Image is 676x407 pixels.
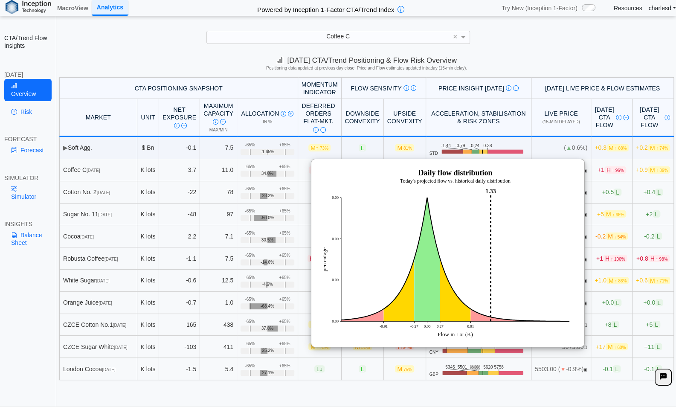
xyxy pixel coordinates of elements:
div: White Sugar [63,276,133,284]
span: [DATE] [99,212,112,217]
span: 75% [320,345,328,350]
span: M [308,321,331,328]
td: ( 0.6%) [531,137,591,159]
td: 11.0 [200,159,237,181]
td: -1.1 [159,247,200,270]
div: Coffee C [63,166,133,174]
div: Deferred Orders FLAT-MKT. [301,102,335,133]
img: Read More [220,119,226,125]
span: H [603,255,627,262]
div: CZCE Cotton No.1 [63,321,133,329]
span: M [648,277,670,284]
td: K lots [137,159,160,181]
a: Resources [614,4,642,12]
text: 5758 [494,365,504,369]
span: -68.4% [261,304,274,309]
span: M [395,144,414,151]
span: L [314,365,325,372]
div: Net Exposure [162,106,196,129]
span: 81% [403,146,412,151]
span: [DATE] [96,279,109,283]
div: Flow Sensivity [345,84,422,92]
div: Price Insight [DATE] [429,84,528,92]
div: +65% [279,363,290,369]
span: L [614,299,621,306]
span: ↑ 74% [656,146,668,151]
div: +65% [279,186,290,192]
span: [DATE] [80,235,93,239]
div: London Cocoa [63,365,133,373]
h5: Positioning data updated at previous day close; Price and Flow estimates updated intraday (15-min... [60,66,673,71]
div: +65% [279,164,290,169]
td: 3.7 [159,159,200,181]
a: Risk [4,105,52,119]
td: K lots [137,270,160,292]
img: Info [174,123,180,128]
span: -4.6% [262,282,273,287]
span: -14.6% [261,260,274,265]
span: M [606,277,629,284]
span: OPEN: Market session is currently open. [583,367,587,372]
span: ↑ 66% [612,212,624,217]
span: ▼ [560,366,566,372]
span: [DATE] [97,190,110,195]
td: -0.7 [159,292,200,314]
div: +65% [279,231,290,236]
td: K lots [137,336,160,358]
span: +0.9 [636,166,670,174]
span: +0.6 [636,277,670,284]
a: charlesd [649,4,676,12]
span: +0.3 [595,144,629,151]
span: M [606,144,629,151]
div: +65% [279,142,290,148]
a: Overview [4,79,52,101]
span: [DATE] [104,257,118,262]
span: +0.0 [602,299,621,306]
img: Read More [181,123,187,128]
td: -22 [159,181,200,203]
span: M [604,210,626,218]
img: Read More [288,111,293,116]
span: +5 [597,210,626,218]
div: -65% [245,142,255,148]
td: K lots [137,203,160,226]
span: L [359,365,366,372]
text: -0.24 [470,143,480,148]
th: Unit [137,99,160,137]
td: -48 [159,203,200,226]
div: CZCE Sugar White [63,343,133,351]
div: SIMULATOR [4,174,52,182]
div: -65% [245,186,255,192]
td: 411 [200,336,237,358]
span: [DATE] [113,323,126,328]
span: M [648,166,670,174]
div: +65% [279,341,290,346]
span: H [648,255,670,262]
img: Info [313,127,319,133]
a: MacroView [54,1,92,15]
td: -0.6 [159,270,200,292]
td: 2.2 [159,225,200,247]
div: +65% [279,297,290,302]
div: +65% [279,209,290,214]
td: -0.1 [159,137,200,159]
span: ↑ 96% [612,168,624,173]
div: +65% [279,319,290,324]
span: +8 [604,321,619,328]
span: ↑ 60% [614,345,626,350]
img: Distribution Plot [319,168,575,338]
span: H [308,255,331,262]
img: Info [403,85,409,91]
span: Max/Min [209,128,228,132]
img: Read More [320,127,326,133]
span: [DATE] [87,168,100,173]
span: -1.65% [261,149,274,154]
div: Sugar No. 11 [63,210,133,218]
span: +0.2 [636,144,670,151]
div: -65% [245,319,255,324]
td: 5.4 [200,358,237,380]
span: ▶ [63,144,68,151]
text: 5620 [483,365,493,369]
span: M [648,144,670,151]
span: [DATE] [99,301,112,305]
